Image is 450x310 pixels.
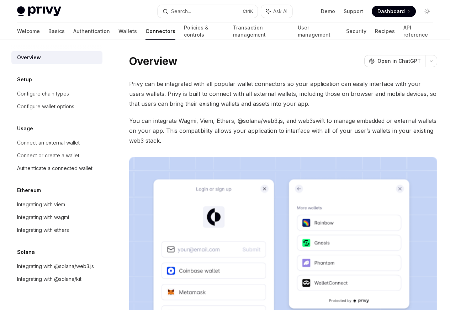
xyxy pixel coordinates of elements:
a: Configure wallet options [11,100,102,113]
a: Integrating with ethers [11,224,102,236]
span: Dashboard [377,8,405,15]
a: Basics [48,23,65,40]
button: Toggle dark mode [422,6,433,17]
a: Welcome [17,23,40,40]
a: Overview [11,51,102,64]
a: Dashboard [372,6,416,17]
span: Open in ChatGPT [377,58,421,65]
span: Ask AI [273,8,287,15]
h5: Ethereum [17,186,41,195]
h1: Overview [129,55,177,67]
a: Authentication [73,23,110,40]
span: Privy can be integrated with all popular wallet connectors so your application can easily interfa... [129,79,437,109]
a: Configure chain types [11,87,102,100]
a: Integrating with viem [11,198,102,211]
h5: Setup [17,75,32,84]
div: Connect an external wallet [17,138,80,147]
button: Open in ChatGPT [364,55,425,67]
div: Search... [171,7,191,16]
a: User management [298,23,338,40]
div: Integrating with @solana/kit [17,275,81,283]
h5: Solana [17,248,35,256]
div: Configure wallet options [17,102,74,111]
img: light logo [17,6,61,16]
div: Authenticate a connected wallet [17,164,92,173]
a: Support [344,8,363,15]
div: Overview [17,53,41,62]
span: You can integrate Wagmi, Viem, Ethers, @solana/web3.js, and web3swift to manage embedded or exter... [129,116,437,146]
a: Transaction management [233,23,289,40]
a: API reference [403,23,433,40]
div: Connect or create a wallet [17,151,79,160]
span: Ctrl K [243,9,253,14]
a: Integrating with wagmi [11,211,102,224]
div: Integrating with viem [17,200,65,209]
a: Security [346,23,366,40]
button: Search...CtrlK [158,5,258,18]
a: Authenticate a connected wallet [11,162,102,175]
a: Integrating with @solana/kit [11,273,102,285]
a: Wallets [118,23,137,40]
div: Configure chain types [17,89,69,98]
a: Connectors [145,23,175,40]
button: Ask AI [261,5,292,18]
div: Integrating with @solana/web3.js [17,262,94,271]
div: Integrating with ethers [17,226,69,234]
h5: Usage [17,124,33,133]
div: Integrating with wagmi [17,213,69,222]
a: Connect or create a wallet [11,149,102,162]
a: Recipes [375,23,395,40]
a: Policies & controls [184,23,224,40]
a: Demo [321,8,335,15]
a: Integrating with @solana/web3.js [11,260,102,273]
a: Connect an external wallet [11,136,102,149]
